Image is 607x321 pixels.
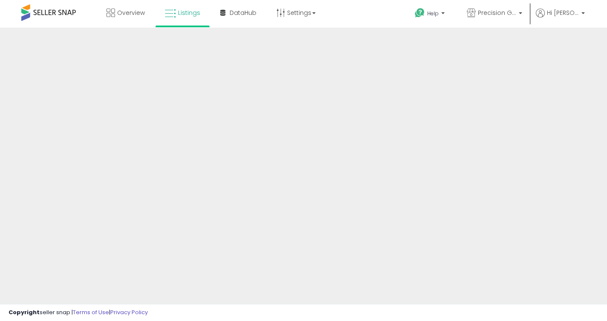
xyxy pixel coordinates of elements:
[230,9,256,17] span: DataHub
[9,308,40,316] strong: Copyright
[408,1,453,28] a: Help
[117,9,145,17] span: Overview
[110,308,148,316] a: Privacy Policy
[427,10,439,17] span: Help
[414,8,425,18] i: Get Help
[9,309,148,317] div: seller snap | |
[73,308,109,316] a: Terms of Use
[547,9,579,17] span: Hi [PERSON_NAME]
[478,9,516,17] span: Precision Gear Pro
[178,9,200,17] span: Listings
[536,9,585,28] a: Hi [PERSON_NAME]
